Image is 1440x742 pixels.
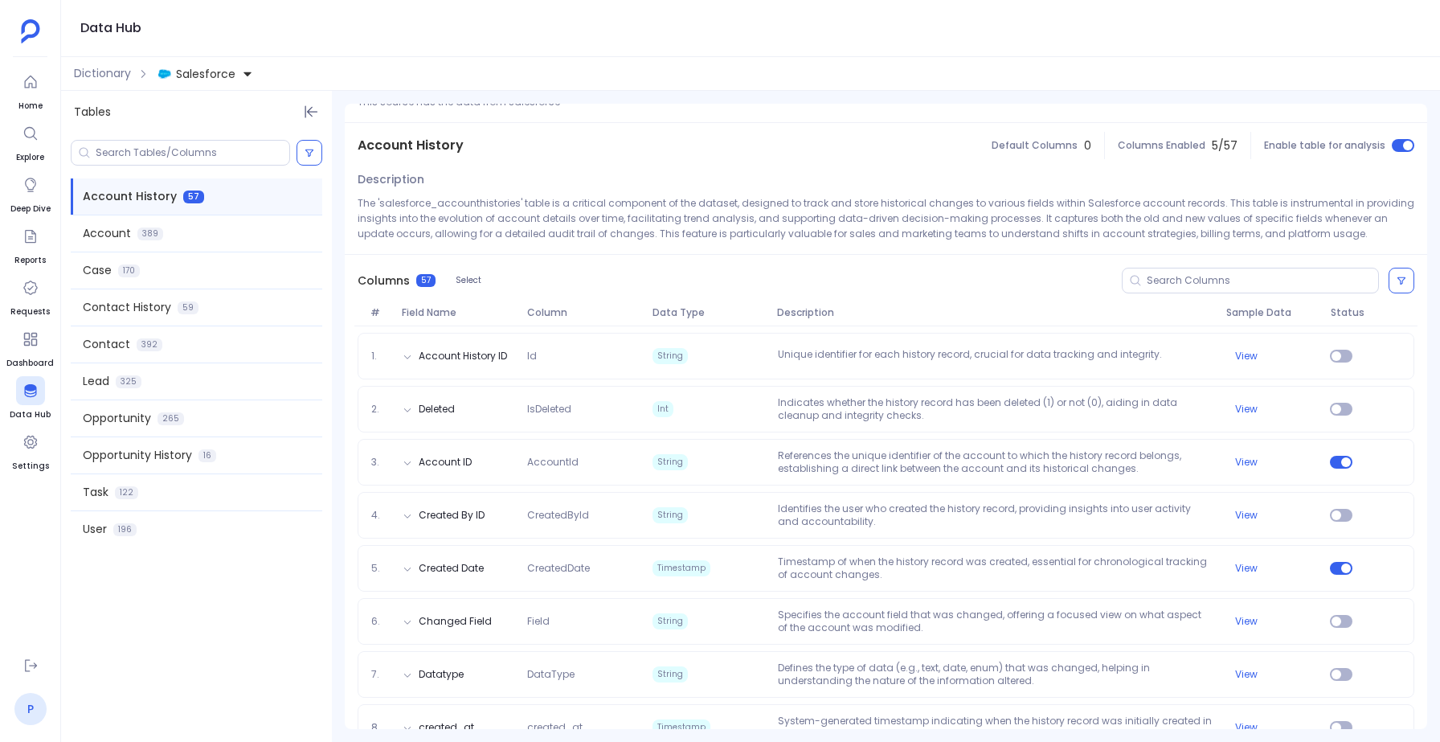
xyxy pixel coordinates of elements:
button: created_at [419,721,474,734]
p: Defines the type of data (e.g., text, date, enum) that was changed, helping in understanding the ... [771,662,1220,687]
span: Data Hub [10,408,51,421]
span: Description [358,171,424,188]
button: View [1235,509,1258,522]
span: 389 [137,228,163,240]
span: Account [83,225,131,242]
button: Salesforce [155,61,256,87]
a: Dashboard [6,325,54,370]
p: Unique identifier for each history record, crucial for data tracking and integrity. [771,348,1220,364]
span: AccountId [521,456,646,469]
span: Default Columns [992,139,1078,152]
span: 5. [365,562,396,575]
span: 59 [178,301,198,314]
button: Datatype [419,668,464,681]
span: Columns [358,273,410,289]
button: View [1235,668,1258,681]
span: 196 [113,523,137,536]
span: Columns Enabled [1118,139,1205,152]
span: created_at [521,721,646,734]
span: Column [521,306,646,319]
span: Timestamp [652,719,710,736]
span: Salesforce [176,66,235,82]
p: Timestamp of when the history record was created, essential for chronological tracking of account... [771,555,1220,581]
p: The 'salesforce_accounthistories' table is a critical component of the dataset, designed to track... [358,195,1414,241]
span: 0 [1084,137,1091,154]
span: DataType [521,668,646,681]
span: 16 [198,449,216,462]
span: Dictionary [74,65,131,82]
span: # [364,306,395,319]
span: Enable table for analysis [1264,139,1385,152]
span: Description [771,306,1220,319]
button: Changed Field [419,615,492,628]
a: Reports [14,222,46,267]
span: Timestamp [652,560,710,576]
span: 7. [365,668,396,681]
a: Requests [10,273,50,318]
span: Deep Dive [10,203,51,215]
button: Created By ID [419,509,485,522]
h1: Data Hub [80,17,141,39]
span: 3. [365,456,396,469]
button: Hide Tables [300,100,322,123]
span: Status [1324,306,1366,319]
span: Contact History [83,299,171,316]
span: 4. [365,509,396,522]
span: 325 [116,375,141,388]
button: View [1235,562,1258,575]
span: String [652,348,688,364]
a: Deep Dive [10,170,51,215]
p: System-generated timestamp indicating when the history record was initially created in the databa... [771,715,1220,740]
span: 265 [157,412,184,425]
button: View [1235,350,1258,363]
span: User [83,521,107,538]
p: Specifies the account field that was changed, offering a focused view on what aspect of the accou... [771,609,1220,634]
input: Search Columns [1147,274,1378,287]
span: String [652,613,688,629]
span: Contact [83,336,130,353]
p: References the unique identifier of the account to which the history record belongs, establishing... [771,449,1220,475]
a: P [14,693,47,725]
span: 392 [137,338,162,351]
span: Field [521,615,646,628]
p: Indicates whether the history record has been deleted (1) or not (0), aiding in data cleanup and ... [771,396,1220,422]
span: 57 [416,274,436,287]
span: Sample Data [1220,306,1324,319]
span: Task [83,484,108,501]
button: Account ID [419,456,472,469]
a: Home [16,68,45,113]
button: View [1235,403,1258,416]
span: Lead [83,373,109,390]
span: Dashboard [6,357,54,370]
button: Select [445,270,492,291]
span: Field Name [395,306,521,319]
span: Requests [10,305,50,318]
span: Case [83,262,112,279]
span: CreatedDate [521,562,646,575]
span: Opportunity [83,410,151,427]
span: Data Type [646,306,771,319]
span: 8. [365,721,396,734]
span: 57 [183,191,204,203]
span: String [652,666,688,683]
span: 6. [365,615,396,628]
span: 2. [365,403,396,416]
span: 5 / 57 [1212,137,1237,154]
span: String [652,454,688,470]
span: Settings [12,460,49,473]
img: petavue logo [21,19,40,43]
input: Search Tables/Columns [96,146,289,159]
a: Explore [16,119,45,164]
p: Identifies the user who created the history record, providing insights into user activity and acc... [771,502,1220,528]
button: View [1235,456,1258,469]
button: View [1235,721,1258,734]
div: Tables [61,91,332,133]
button: Created Date [419,562,484,575]
span: 170 [118,264,140,277]
span: String [652,507,688,523]
button: Deleted [419,403,455,416]
span: CreatedById [521,509,646,522]
span: IsDeleted [521,403,646,416]
button: Account History ID [419,350,507,363]
span: Opportunity History [83,447,192,464]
